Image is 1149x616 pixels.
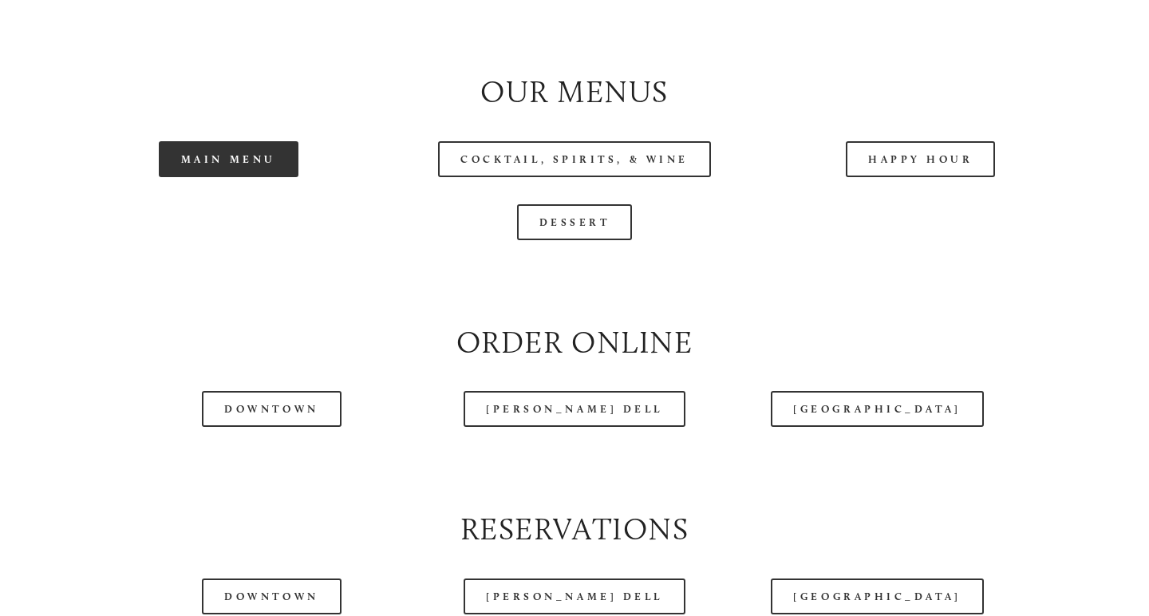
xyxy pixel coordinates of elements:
[846,141,996,177] a: Happy Hour
[438,141,711,177] a: Cocktail, Spirits, & Wine
[464,578,685,614] a: [PERSON_NAME] Dell
[69,508,1080,551] h2: Reservations
[202,391,341,427] a: Downtown
[69,322,1080,365] h2: Order Online
[202,578,341,614] a: Downtown
[771,578,983,614] a: [GEOGRAPHIC_DATA]
[517,204,633,240] a: Dessert
[464,391,685,427] a: [PERSON_NAME] Dell
[771,391,983,427] a: [GEOGRAPHIC_DATA]
[159,141,298,177] a: Main Menu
